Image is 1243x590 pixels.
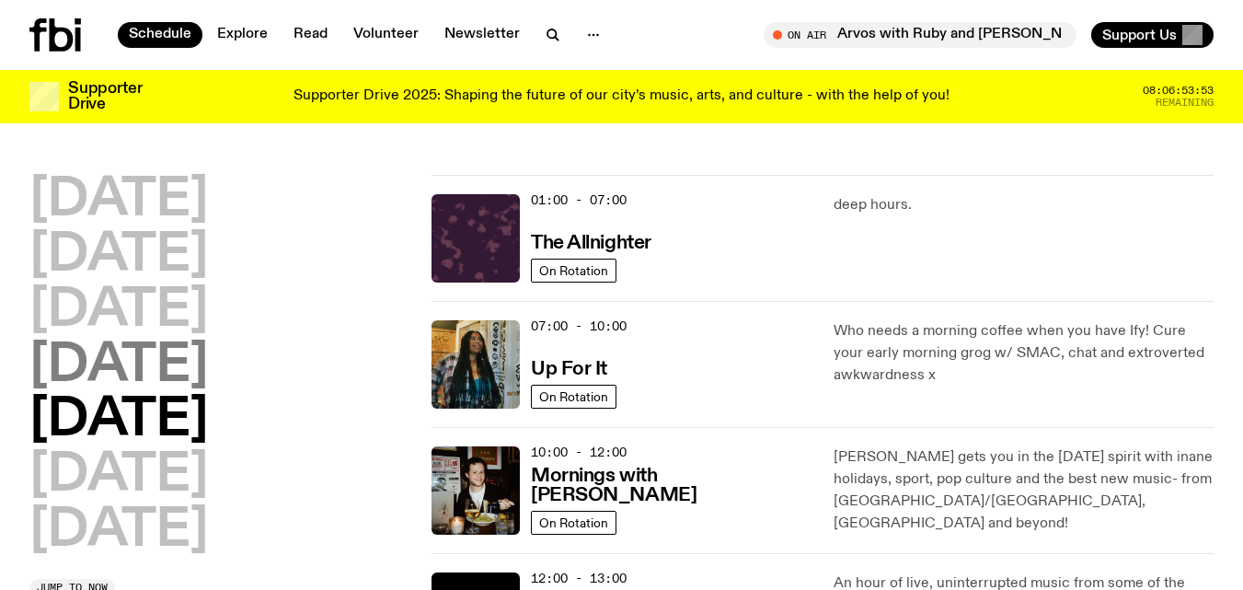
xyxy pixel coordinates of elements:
[531,467,811,505] h3: Mornings with [PERSON_NAME]
[29,341,208,392] button: [DATE]
[531,191,627,209] span: 01:00 - 07:00
[1091,22,1214,48] button: Support Us
[29,175,208,226] button: [DATE]
[432,446,520,535] img: Sam blankly stares at the camera, brightly lit by a camera flash wearing a hat collared shirt and...
[834,446,1214,535] p: [PERSON_NAME] gets you in the [DATE] spirit with inane holidays, sport, pop culture and the best ...
[1102,27,1177,43] span: Support Us
[68,81,142,112] h3: Supporter Drive
[29,450,208,502] button: [DATE]
[531,444,627,461] span: 10:00 - 12:00
[531,234,651,253] h3: The Allnighter
[342,22,430,48] a: Volunteer
[834,320,1214,387] p: Who needs a morning coffee when you have Ify! Cure your early morning grog w/ SMAC, chat and extr...
[29,505,208,557] button: [DATE]
[531,259,616,283] a: On Rotation
[531,356,607,379] a: Up For It
[539,263,608,277] span: On Rotation
[539,515,608,529] span: On Rotation
[531,385,616,409] a: On Rotation
[433,22,531,48] a: Newsletter
[282,22,339,48] a: Read
[531,463,811,505] a: Mornings with [PERSON_NAME]
[834,194,1214,216] p: deep hours.
[1143,86,1214,96] span: 08:06:53:53
[1156,98,1214,108] span: Remaining
[29,285,208,337] button: [DATE]
[764,22,1076,48] button: On AirArvos with Ruby and [PERSON_NAME]
[118,22,202,48] a: Schedule
[432,320,520,409] img: Ify - a Brown Skin girl with black braided twists, looking up to the side with her tongue stickin...
[206,22,279,48] a: Explore
[531,570,627,587] span: 12:00 - 13:00
[531,511,616,535] a: On Rotation
[29,395,208,446] button: [DATE]
[29,230,208,282] button: [DATE]
[531,318,627,335] span: 07:00 - 10:00
[531,360,607,379] h3: Up For It
[293,88,950,105] p: Supporter Drive 2025: Shaping the future of our city’s music, arts, and culture - with the help o...
[531,230,651,253] a: The Allnighter
[539,389,608,403] span: On Rotation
